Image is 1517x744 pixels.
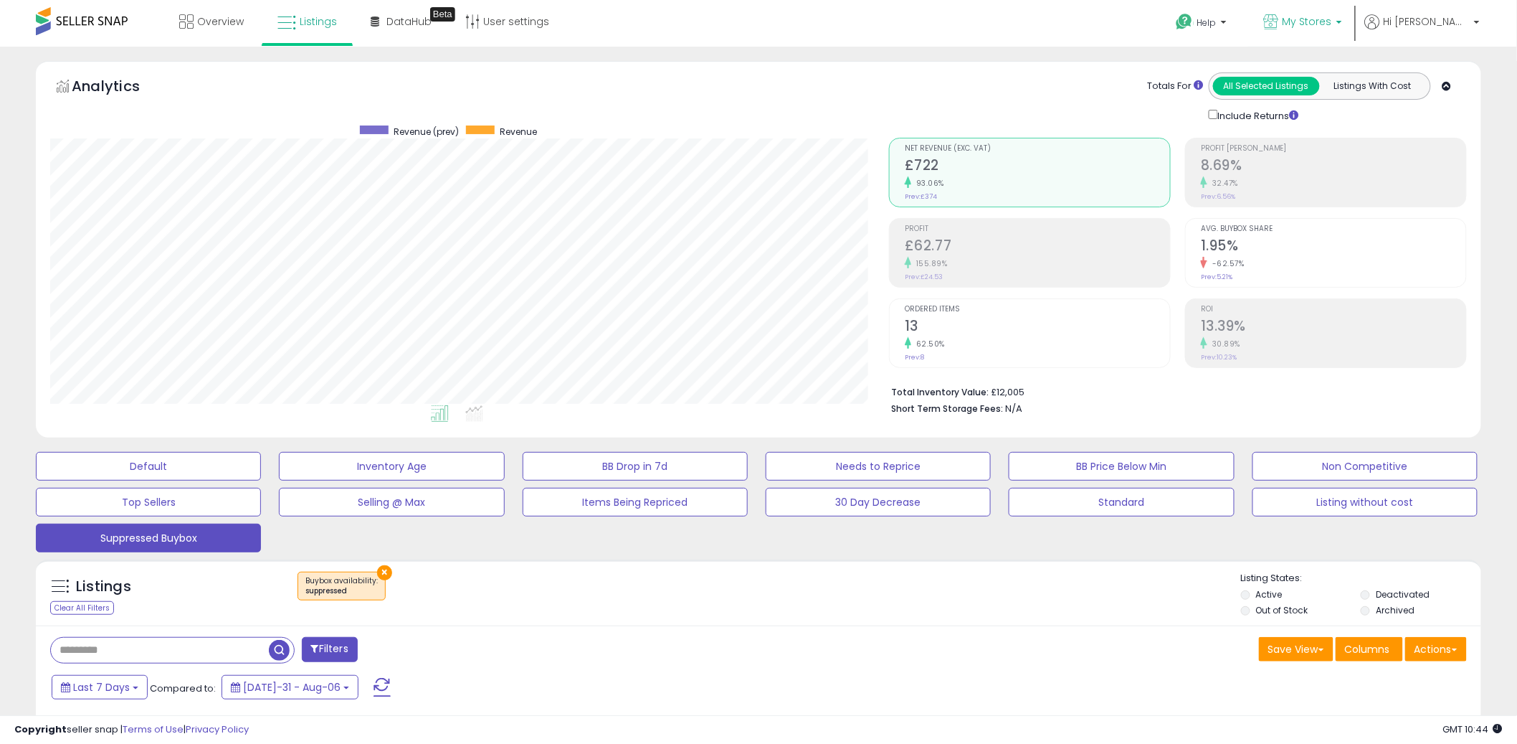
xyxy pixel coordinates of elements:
small: 32.47% [1207,178,1238,189]
span: DataHub [386,14,432,29]
small: 30.89% [1207,339,1240,349]
small: Prev: 10.23% [1201,353,1237,362]
label: Active [1256,588,1283,601]
button: Listing without cost [1252,488,1478,517]
span: Profit [PERSON_NAME] [1201,145,1466,153]
button: Listings With Cost [1319,77,1426,95]
small: 155.89% [911,258,948,269]
button: Last 7 Days [52,675,148,700]
a: Help [1165,2,1241,47]
button: 30 Day Decrease [766,488,991,517]
h2: 13.39% [1201,318,1466,337]
small: 93.06% [911,178,944,189]
small: Prev: £374 [905,192,937,201]
button: × [377,565,392,580]
span: Help [1197,17,1217,29]
a: Hi [PERSON_NAME] [1365,14,1480,47]
button: [DATE]-31 - Aug-06 [222,675,358,700]
h2: 8.69% [1201,157,1466,176]
small: Prev: 5.21% [1201,273,1232,281]
small: -62.57% [1207,258,1245,269]
div: suppressed [305,586,378,596]
button: Actions [1405,637,1467,661]
a: Terms of Use [123,722,184,736]
span: Overview [197,14,244,29]
button: Items Being Repriced [523,488,748,517]
span: Columns [1345,642,1390,656]
h5: Analytics [72,76,168,100]
span: Buybox availability : [305,575,378,597]
li: £12,005 [891,382,1456,400]
button: Suppressed Buybox [36,524,261,552]
small: 62.50% [911,339,945,349]
strong: Copyright [14,722,67,736]
h5: Listings [76,577,131,597]
button: Columns [1336,637,1403,661]
b: Short Term Storage Fees: [891,402,1003,415]
a: Privacy Policy [186,722,249,736]
label: Out of Stock [1256,604,1308,616]
span: Revenue [500,126,537,138]
span: Compared to: [150,682,216,695]
div: Displaying 1 to 23 of 23 items [1336,712,1467,726]
b: Total Inventory Value: [891,386,989,398]
h2: 13 [905,318,1170,337]
span: Listings [300,14,337,29]
label: Archived [1376,604,1414,616]
div: Tooltip anchor [430,7,455,22]
span: Revenue (prev) [394,126,459,138]
button: Filters [302,637,358,662]
p: Listing States: [1241,572,1481,585]
div: seller snap | | [14,723,249,737]
button: Needs to Reprice [766,452,991,481]
span: My Stores [1283,14,1332,29]
span: Net Revenue (Exc. VAT) [905,145,1170,153]
button: Non Competitive [1252,452,1478,481]
span: Hi [PERSON_NAME] [1384,14,1470,29]
h2: 1.95% [1201,237,1466,257]
span: Ordered Items [905,306,1170,314]
button: Save View [1259,637,1333,661]
button: Inventory Age [279,452,504,481]
div: Totals For [1148,80,1204,93]
button: BB Drop in 7d [523,452,748,481]
h2: £62.77 [905,237,1170,257]
h2: £722 [905,157,1170,176]
span: Last 7 Days [73,680,130,694]
button: Top Sellers [36,488,261,517]
i: Get Help [1176,13,1194,31]
button: BB Price Below Min [1009,452,1234,481]
div: Clear All Filters [50,601,114,615]
button: All Selected Listings [1213,77,1320,95]
button: Standard [1009,488,1234,517]
label: Deactivated [1376,588,1430,601]
small: Prev: 6.56% [1201,192,1235,201]
span: Avg. Buybox Share [1201,225,1466,233]
button: Default [36,452,261,481]
span: [DATE]-31 - Aug-06 [243,680,341,694]
small: Prev: £24.53 [905,273,943,281]
small: Prev: 8 [905,353,924,362]
span: Profit [905,225,1170,233]
div: Include Returns [1198,107,1316,123]
button: Selling @ Max [279,488,504,517]
span: N/A [1005,402,1022,415]
span: ROI [1201,306,1466,314]
span: 2025-08-14 10:44 GMT [1443,722,1503,736]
